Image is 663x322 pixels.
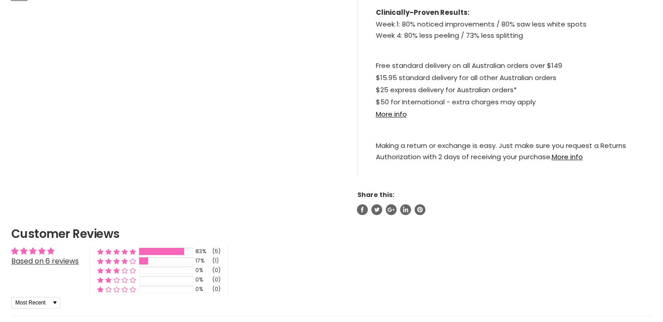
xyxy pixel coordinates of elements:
div: (1) [212,257,219,265]
div: (5) [212,248,221,255]
strong: Clinically-Proven Results: [375,8,469,17]
select: Sort dropdown [11,297,60,309]
aside: Share this: [357,191,652,215]
div: Making a return or exchange is easy. Just make sure you request a Returns Authorization with 2 da... [375,140,634,163]
a: More info [551,152,582,161]
a: Based on 6 reviews [11,256,79,266]
div: 17% [195,257,210,265]
div: 83% [195,248,210,255]
div: 17% (1) reviews with 4 star rating [97,257,136,265]
p: Free standard delivery on all Australian orders over $149 $15.95 standard delivery for all other ... [375,59,634,122]
a: More info [375,109,406,119]
span: Share this: [357,190,394,199]
div: 83% (5) reviews with 5 star rating [97,248,136,255]
h2: Customer Reviews [11,226,652,242]
div: Average rating is 4.83 stars [11,246,79,256]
